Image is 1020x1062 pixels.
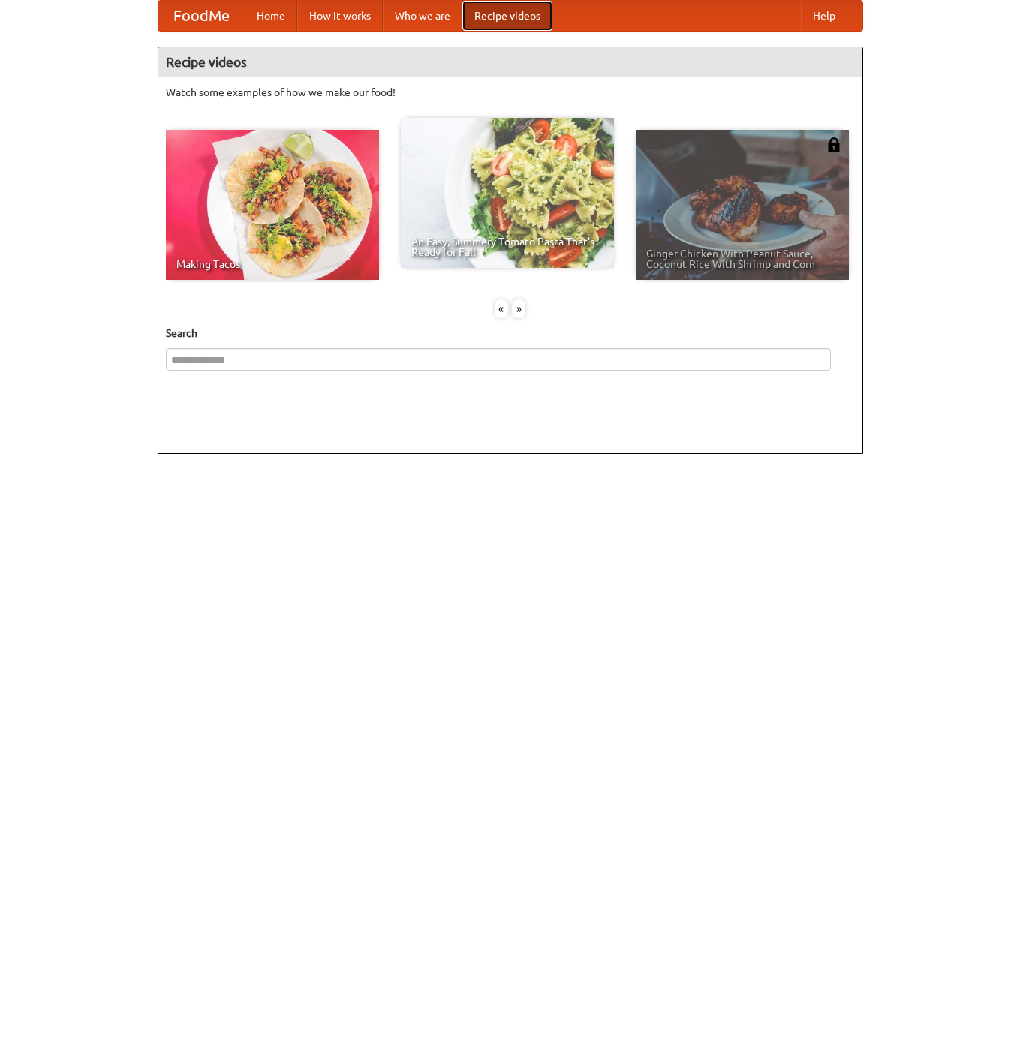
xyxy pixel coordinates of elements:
div: « [495,299,508,318]
h4: Recipe videos [158,47,862,77]
a: Recipe videos [462,1,552,31]
a: Who we are [383,1,462,31]
a: An Easy, Summery Tomato Pasta That's Ready for Fall [401,118,614,268]
a: Making Tacos [166,130,379,280]
a: FoodMe [158,1,245,31]
img: 483408.png [826,137,841,152]
p: Watch some examples of how we make our food! [166,85,855,100]
div: » [512,299,525,318]
h5: Search [166,326,855,341]
span: An Easy, Summery Tomato Pasta That's Ready for Fall [411,236,603,257]
a: Help [801,1,847,31]
a: How it works [297,1,383,31]
a: Home [245,1,297,31]
span: Making Tacos [176,259,369,269]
